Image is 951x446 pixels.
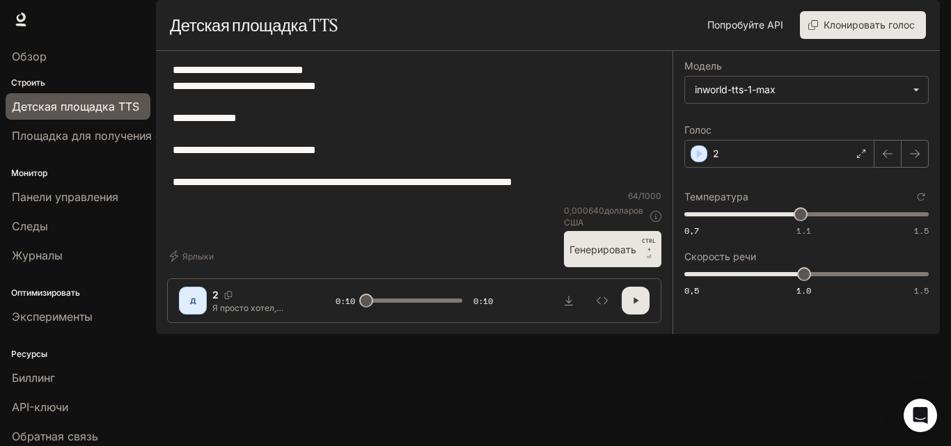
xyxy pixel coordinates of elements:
font: Д [190,296,196,305]
font: 0:10 [336,295,355,307]
button: Осмотреть [588,287,616,314]
div: inworld-tts-1-max [685,77,928,103]
button: ГенерироватьCTRL +⏎ [564,231,661,267]
font: Модель [684,60,722,72]
font: 64 [628,191,638,201]
font: Голос [684,124,712,136]
button: Сбросить к настройкам по умолчанию [913,189,929,205]
font: 0,7 [684,225,699,237]
font: Попробуйте API [707,19,783,31]
font: Генерировать [569,244,636,255]
font: 1.5 [914,225,929,237]
font: 2 [212,289,219,301]
button: Скачать аудио [555,287,583,314]
font: 1.1 [796,225,811,237]
button: Ярлыки [167,245,219,267]
font: Скорость речи [684,250,756,262]
font: Ярлыки [182,252,214,262]
font: Детская площадка TTS [170,15,338,35]
font: ⏎ [647,254,652,260]
a: Попробуйте API [702,11,789,39]
button: Копировать голосовой идентификатор [219,291,238,299]
font: Я просто хотел, чтобы вы нашли то, кто это сделал. — Откуда ты знал все детали? — спрашивает след... [212,303,297,420]
font: 1.5 [914,285,929,296]
font: 2 [713,148,719,159]
font: inworld-tts-1-max [695,83,776,95]
font: Температура [684,191,748,202]
font: 0,5 [684,285,699,296]
font: Клонировать голос [824,19,915,31]
font: 1.0 [796,285,811,296]
font: 0:10 [473,295,493,307]
button: Клонировать голос [800,11,926,39]
font: / [638,191,641,201]
div: Открытый Интерком Мессенджер [904,399,937,432]
font: 1000 [641,191,661,201]
font: CTRL + [642,237,656,253]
